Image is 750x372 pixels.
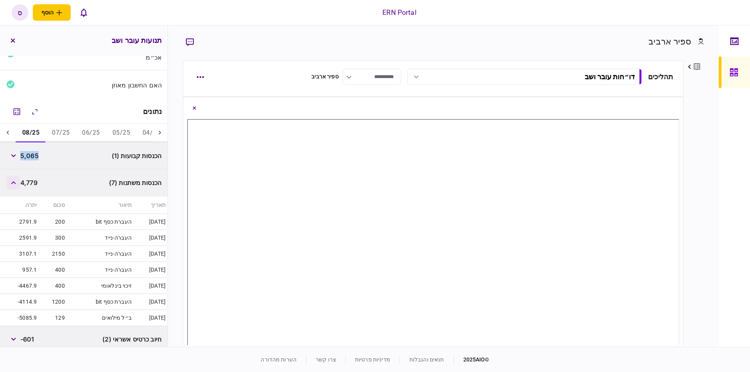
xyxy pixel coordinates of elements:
[134,310,168,326] td: [DATE]
[39,230,67,246] td: 300
[39,310,67,326] td: 129
[39,196,67,214] th: סכום
[648,35,691,48] div: ספיר ארביב
[20,335,34,344] span: -601
[67,214,134,230] td: bit העברת כסף
[134,196,168,214] th: תאריך
[67,230,134,246] td: העברה-נייד
[409,356,444,363] a: תנאים והגבלות
[407,69,642,85] button: דו״חות עובר ושב
[382,7,416,18] div: ERN Portal
[134,214,168,230] td: [DATE]
[67,278,134,294] td: זיכוי בינלאומי
[187,101,201,115] button: Close document view button
[12,4,28,21] button: ס
[143,108,162,116] div: נתונים
[648,71,673,82] div: תהליכים
[355,356,390,363] a: מדיניות פרטיות
[134,230,168,246] td: [DATE]
[28,105,42,119] button: הרחב\כווץ הכל
[16,124,46,142] button: 08/25
[316,356,336,363] a: צרו קשר
[261,356,296,363] a: הערות מהדורה
[20,178,37,187] span: 4,779
[136,124,166,142] button: 04/25
[39,262,67,278] td: 400
[10,105,24,119] button: מחשבון
[76,124,106,142] button: 06/25
[67,294,134,310] td: bit העברת כסף
[106,124,136,142] button: 05/25
[39,294,67,310] td: 1200
[109,178,161,187] span: הכנסות משתנות (7)
[67,246,134,262] td: העברה-נייד
[67,196,134,214] th: תיאור
[67,262,134,278] td: העברה-נייד
[585,73,635,81] div: דו״חות עובר ושב
[87,82,162,88] div: האם החשבון מאוזן
[20,151,39,160] span: 5,065
[33,4,71,21] button: פתח תפריט להוספת לקוח
[75,4,92,21] button: פתח רשימת התראות
[311,73,338,81] div: ספיר ארביב
[102,335,161,344] span: חיוב כרטיס אשראי (2)
[134,294,168,310] td: [DATE]
[39,278,67,294] td: 400
[134,278,168,294] td: [DATE]
[134,246,168,262] td: [DATE]
[39,214,67,230] td: 200
[112,37,162,44] h3: תנועות עובר ושב
[46,124,76,142] button: 07/25
[112,151,161,160] span: הכנסות קבועות (1)
[134,262,168,278] td: [DATE]
[67,310,134,326] td: ב״ל מילואים
[39,246,67,262] td: 2150
[454,356,489,364] div: © 2025 AIO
